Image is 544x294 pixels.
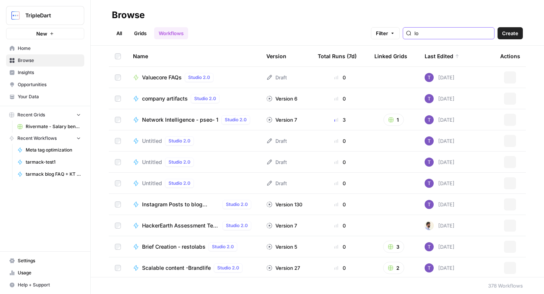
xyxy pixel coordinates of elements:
[133,136,254,145] a: UntitledStudio 2.0
[133,94,254,103] a: company artifactsStudio 2.0
[26,123,81,130] span: Rivermate - Salary benchmarking Grid
[142,179,162,187] span: Untitled
[18,57,81,64] span: Browse
[266,201,302,208] div: Version 130
[142,264,211,272] span: Scalable content -Brandlife
[14,121,84,133] a: Rivermate - Salary benchmarking Grid
[425,136,454,145] div: [DATE]
[168,138,190,144] span: Studio 2.0
[266,243,297,251] div: Version 5
[18,257,81,264] span: Settings
[425,179,454,188] div: [DATE]
[18,69,81,76] span: Insights
[14,168,84,180] a: tarmack blog FAQ + KT workflow
[318,179,362,187] div: 0
[318,95,362,102] div: 0
[6,28,84,39] button: New
[425,46,459,67] div: Last Edited
[425,221,454,230] div: [DATE]
[266,137,287,145] div: Draft
[25,12,71,19] span: TripleDart
[133,158,254,167] a: UntitledStudio 2.0
[133,46,254,67] div: Name
[266,95,297,102] div: Version 6
[194,95,216,102] span: Studio 2.0
[318,201,362,208] div: 0
[6,6,84,25] button: Workspace: TripleDart
[374,46,407,67] div: Linked Grids
[18,45,81,52] span: Home
[142,158,162,166] span: Untitled
[6,267,84,279] a: Usage
[6,279,84,291] button: Help + Support
[318,46,357,67] div: Total Runs (7d)
[133,242,254,251] a: Brief Creation - restolabsStudio 2.0
[142,243,206,251] span: Brief Creation - restolabs
[26,159,81,166] span: tarmack-test1
[425,179,434,188] img: ogabi26qpshj0n8lpzr7tvse760o
[425,115,454,124] div: [DATE]
[133,221,254,230] a: HackerEarth Assessment Test | FinalStudio 2.0
[14,144,84,156] a: Meta tag optimization
[133,200,254,209] a: Instagram Posts to blog articlesStudio 2.0
[383,241,404,253] button: 3
[154,27,188,39] a: Workflows
[318,264,362,272] div: 0
[142,95,188,102] span: company artifacts
[112,9,145,21] div: Browse
[266,46,286,67] div: Version
[226,201,248,208] span: Studio 2.0
[425,242,454,251] div: [DATE]
[425,158,454,167] div: [DATE]
[142,74,182,81] span: Valuecore FAQs
[36,30,47,37] span: New
[26,171,81,178] span: tarmack blog FAQ + KT workflow
[6,79,84,91] a: Opportunities
[133,179,254,188] a: UntitledStudio 2.0
[14,156,84,168] a: tarmack-test1
[6,91,84,103] a: Your Data
[266,264,300,272] div: Version 27
[502,29,518,37] span: Create
[425,242,434,251] img: ogabi26qpshj0n8lpzr7tvse760o
[225,116,247,123] span: Studio 2.0
[6,67,84,79] a: Insights
[318,243,362,251] div: 0
[498,27,523,39] button: Create
[6,133,84,144] button: Recent Workflows
[425,94,454,103] div: [DATE]
[318,222,362,229] div: 0
[6,109,84,121] button: Recent Grids
[217,265,239,271] span: Studio 2.0
[425,73,454,82] div: [DATE]
[188,74,210,81] span: Studio 2.0
[17,111,45,118] span: Recent Grids
[425,158,434,167] img: ogabi26qpshj0n8lpzr7tvse760o
[6,54,84,67] a: Browse
[425,94,434,103] img: ogabi26qpshj0n8lpzr7tvse760o
[168,159,190,166] span: Studio 2.0
[226,222,248,229] span: Studio 2.0
[142,201,219,208] span: Instagram Posts to blog articles
[425,73,434,82] img: ogabi26qpshj0n8lpzr7tvse760o
[414,29,491,37] input: Search
[133,115,254,124] a: Network Intelligence - pseo- 1Studio 2.0
[18,282,81,288] span: Help + Support
[112,27,127,39] a: All
[266,158,287,166] div: Draft
[18,269,81,276] span: Usage
[318,137,362,145] div: 0
[168,180,190,187] span: Studio 2.0
[266,116,297,124] div: Version 7
[425,263,454,272] div: [DATE]
[142,137,162,145] span: Untitled
[142,222,219,229] span: HackerEarth Assessment Test | Final
[133,263,254,272] a: Scalable content -BrandlifeStudio 2.0
[318,116,362,124] div: 3
[376,29,388,37] span: Filter
[425,200,434,209] img: ogabi26qpshj0n8lpzr7tvse760o
[26,147,81,153] span: Meta tag optimization
[18,93,81,100] span: Your Data
[488,282,523,289] div: 378 Workflows
[133,73,254,82] a: Valuecore FAQsStudio 2.0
